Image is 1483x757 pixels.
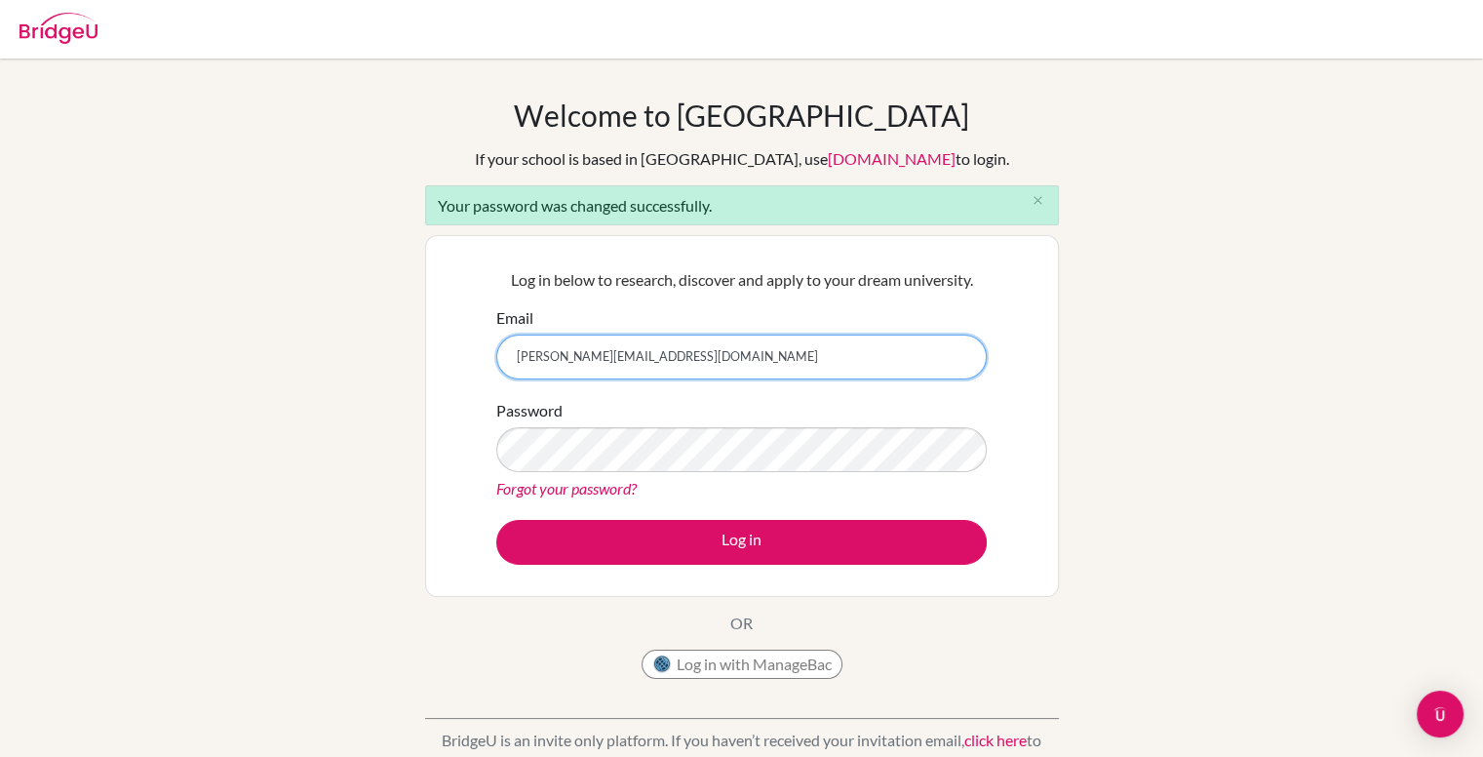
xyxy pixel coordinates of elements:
[496,520,987,565] button: Log in
[730,612,753,635] p: OR
[475,147,1009,171] div: If your school is based in [GEOGRAPHIC_DATA], use to login.
[1417,691,1463,737] div: Open Intercom Messenger
[964,731,1027,749] a: click here
[514,98,969,133] h1: Welcome to [GEOGRAPHIC_DATA]
[20,13,98,44] img: Bridge-U
[496,399,563,422] label: Password
[828,149,956,168] a: [DOMAIN_NAME]
[425,185,1059,225] div: Your password was changed successfully.
[496,479,637,498] a: Forgot your password?
[642,650,842,679] button: Log in with ManageBac
[496,268,987,292] p: Log in below to research, discover and apply to your dream university.
[1031,193,1045,208] i: close
[496,306,533,330] label: Email
[1019,186,1058,216] button: Close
